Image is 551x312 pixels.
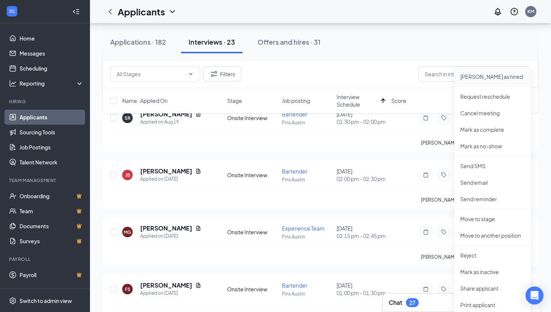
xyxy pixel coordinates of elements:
[421,254,531,260] p: [PERSON_NAME] has applied more than .
[337,282,387,297] div: [DATE]
[110,37,166,47] div: Applications · 182
[19,31,84,46] a: Home
[168,7,177,16] svg: ChevronDown
[19,61,84,76] a: Scheduling
[282,225,325,232] span: Experience Team
[337,167,387,182] div: [DATE]
[379,96,388,105] svg: ArrowUp
[337,93,378,108] span: Interview Schedule
[106,7,115,16] svg: ChevronLeft
[282,168,307,175] span: Bartender
[282,291,332,297] p: Pins Austin
[19,203,84,219] a: TeamCrown
[439,229,448,235] svg: Tag
[227,285,277,293] div: Onsite Interview
[258,37,320,47] div: Offers and hires · 31
[282,176,332,183] p: Pins Austin
[140,289,201,297] div: Applied on [DATE]
[19,110,84,125] a: Applicants
[337,118,387,125] span: 01:30 pm - 02:00 pm
[421,140,531,146] p: [PERSON_NAME] has applied more than .
[117,70,185,78] input: All Stages
[19,155,84,170] a: Talent Network
[195,225,201,231] svg: Document
[282,119,332,126] p: Pins Austin
[140,224,192,232] h5: [PERSON_NAME]
[421,229,430,235] svg: Note
[391,97,406,104] span: Score
[9,297,16,304] svg: Settings
[140,281,192,289] h5: [PERSON_NAME]
[527,8,534,15] div: KM
[19,234,84,249] a: SurveysCrown
[418,66,531,81] input: Search in interviews
[19,219,84,234] a: DocumentsCrown
[421,197,531,203] p: [PERSON_NAME] has applied more than .
[195,282,201,288] svg: Document
[439,172,448,178] svg: Tag
[337,289,387,297] span: 01:00 pm - 01:30 pm
[188,71,194,77] svg: ChevronDown
[19,46,84,61] a: Messages
[72,8,80,15] svg: Collapse
[510,7,519,16] svg: QuestionInfo
[227,228,277,236] div: Onsite Interview
[337,175,387,182] span: 02:00 pm - 02:30 pm
[337,225,387,240] div: [DATE]
[227,97,242,104] span: Stage
[9,177,82,184] div: Team Management
[389,298,402,307] h3: Chat
[140,232,201,240] div: Applied on [DATE]
[210,69,219,78] svg: Filter
[19,125,84,140] a: Sourcing Tools
[19,297,72,304] div: Switch to admin view
[9,256,82,262] div: Payroll
[125,172,130,178] div: JB
[19,80,84,87] div: Reporting
[203,66,241,81] button: Filter Filters
[195,168,201,174] svg: Document
[140,118,201,126] div: Applied on Aug 19
[9,80,16,87] svg: Analysis
[8,8,16,15] svg: WorkstreamLogo
[439,286,448,292] svg: Tag
[189,37,235,47] div: Interviews · 23
[125,286,130,292] div: FS
[421,286,430,292] svg: Note
[19,267,84,282] a: PayrollCrown
[282,234,332,240] p: Pins Austin
[337,232,387,240] span: 02:15 pm - 02:45 pm
[19,140,84,155] a: Job Postings
[409,300,415,306] div: 27
[227,171,277,179] div: Onsite Interview
[9,98,82,105] div: Hiring
[282,97,310,104] span: Job posting
[493,7,502,16] svg: Notifications
[282,282,307,289] span: Bartender
[140,175,201,183] div: Applied on [DATE]
[124,229,131,235] div: MG
[122,97,168,104] span: Name · Applied On
[140,167,192,175] h5: [PERSON_NAME]
[118,5,165,18] h1: Applicants
[526,286,544,304] div: Open Intercom Messenger
[421,172,430,178] svg: Note
[19,188,84,203] a: OnboardingCrown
